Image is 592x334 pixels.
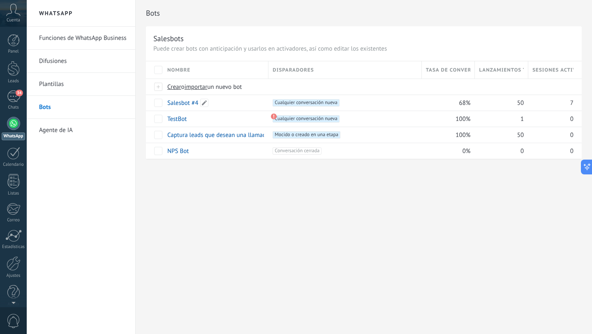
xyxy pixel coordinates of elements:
[2,273,25,278] div: Ajustes
[153,34,184,43] div: Salesbots
[153,45,574,53] p: Puede crear bots con anticipación y usarlos en activadores, así como editar los existentes
[273,66,314,74] span: Disparadores
[475,143,524,159] div: 0
[528,79,573,95] div: Bots
[517,131,524,139] span: 50
[181,83,185,91] span: o
[528,95,573,111] div: 7
[2,162,25,167] div: Calendario
[475,95,524,111] div: 50
[273,131,340,139] span: Mocido o creado en una etapa
[570,131,573,139] span: 0
[207,83,242,91] span: un nuevo bot
[39,73,127,96] a: Plantillas
[7,18,20,23] span: Cuenta
[528,111,573,127] div: 0
[570,99,573,107] span: 7
[273,147,321,155] span: Conversación cerrada
[185,83,208,91] span: importar
[39,27,127,50] a: Funciones de WhatsApp Business
[422,127,471,143] div: 100%
[273,115,339,123] span: Cualquier conversación nueva
[456,115,470,123] span: 100%
[200,99,208,107] span: Editar
[39,119,127,142] a: Agente de IA
[426,66,471,74] span: Tasa de conversión
[475,127,524,143] div: 50
[517,99,524,107] span: 50
[2,105,25,110] div: Chats
[167,99,198,107] a: Salesbot #4
[462,147,471,155] span: 0%
[16,90,23,96] span: 34
[475,111,524,127] div: 1
[27,96,135,119] li: Bots
[520,115,524,123] span: 1
[479,66,524,74] span: Lanzamientos totales
[27,27,135,50] li: Funciones de WhatsApp Business
[422,143,471,159] div: 0%
[528,143,573,159] div: 0
[273,99,339,107] span: Cualquier conversación nueva
[532,66,573,74] span: Sesiones activas
[422,111,471,127] div: 100%
[39,96,127,119] a: Bots
[456,131,470,139] span: 100%
[2,191,25,196] div: Listas
[167,66,190,74] span: Nombre
[2,79,25,84] div: Leads
[459,99,471,107] span: 68%
[167,147,189,155] a: NPS Bot
[146,5,582,21] h2: Bots
[570,115,573,123] span: 0
[27,73,135,96] li: Plantillas
[2,49,25,54] div: Panel
[2,132,25,140] div: WhatsApp
[528,127,573,143] div: 0
[27,119,135,141] li: Agente de IA
[27,50,135,73] li: Difusiones
[422,95,471,111] div: 68%
[475,79,524,95] div: Bots
[167,131,269,139] a: Captura leads que desean una llamada
[570,147,573,155] span: 0
[520,147,524,155] span: 0
[39,50,127,73] a: Difusiones
[2,244,25,250] div: Estadísticas
[167,115,187,123] a: TestBot
[2,218,25,223] div: Correo
[167,83,181,91] span: Crear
